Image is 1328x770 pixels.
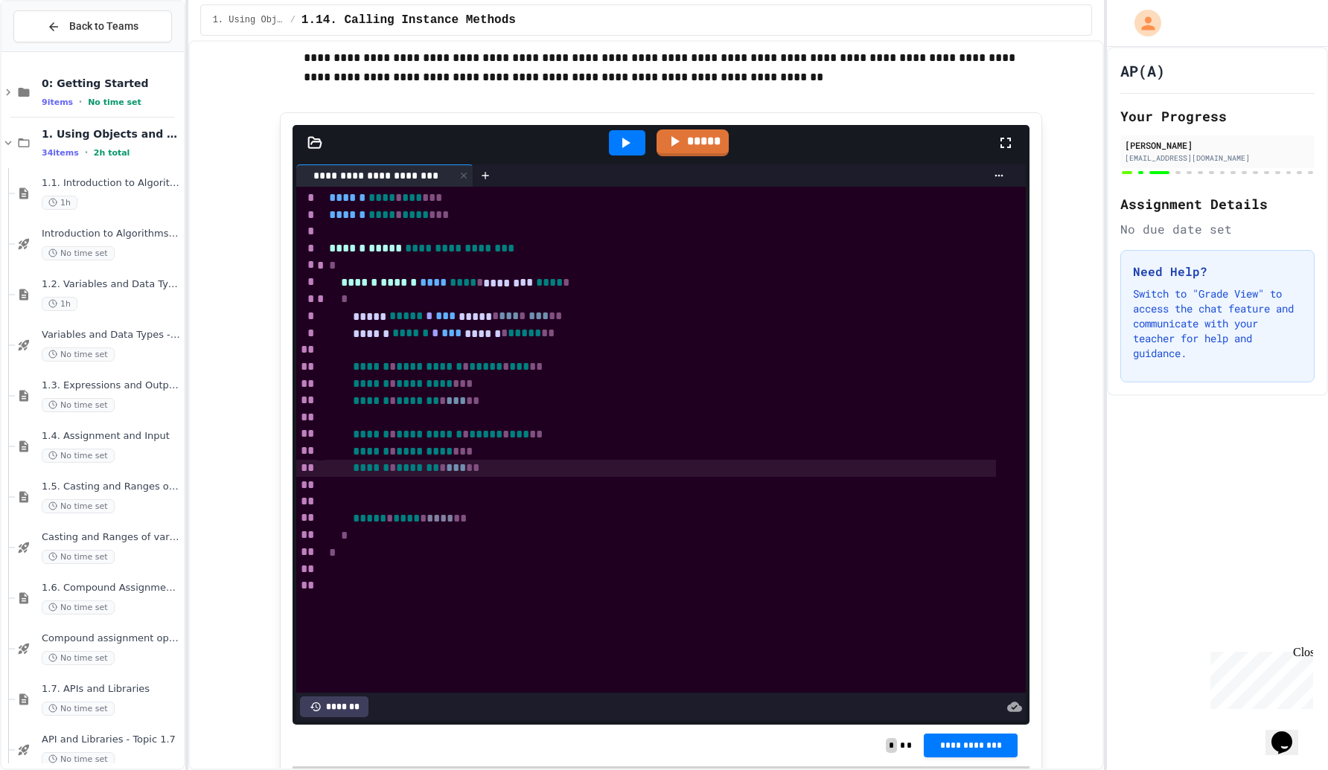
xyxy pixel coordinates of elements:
h2: Your Progress [1120,106,1315,126]
span: / [290,14,296,26]
span: Introduction to Algorithms, Programming, and Compilers [42,228,181,240]
span: 1.7. APIs and Libraries [42,683,181,696]
button: Back to Teams [13,10,172,42]
span: No time set [42,398,115,412]
iframe: chat widget [1204,646,1313,709]
span: 1. Using Objects and Methods [213,14,284,26]
span: 1.4. Assignment and Input [42,430,181,443]
span: No time set [42,702,115,716]
span: 1.14. Calling Instance Methods [301,11,516,29]
div: [EMAIL_ADDRESS][DOMAIN_NAME] [1125,153,1310,164]
span: 1.2. Variables and Data Types [42,278,181,291]
span: 1.3. Expressions and Output [New] [42,379,181,392]
p: Switch to "Grade View" to access the chat feature and communicate with your teacher for help and ... [1133,286,1302,361]
span: 2h total [94,148,130,158]
span: 1.5. Casting and Ranges of Values [42,481,181,493]
div: [PERSON_NAME] [1125,138,1310,152]
span: 9 items [42,97,73,107]
span: No time set [88,97,141,107]
span: API and Libraries - Topic 1.7 [42,734,181,746]
div: No due date set [1120,220,1315,238]
h2: Assignment Details [1120,193,1315,214]
div: Chat with us now!Close [6,6,103,94]
span: Variables and Data Types - Quiz [42,329,181,341]
span: 34 items [42,148,79,158]
span: 1h [42,196,77,210]
span: No time set [42,246,115,260]
span: No time set [42,499,115,513]
span: • [79,96,82,108]
span: 1.6. Compound Assignment Operators [42,582,181,594]
span: No time set [42,449,115,463]
span: Back to Teams [69,19,138,34]
div: My Account [1119,6,1165,40]
span: Compound assignment operators - Quiz [42,632,181,645]
h3: Need Help? [1133,263,1302,280]
span: Casting and Ranges of variables - Quiz [42,531,181,544]
span: No time set [42,550,115,564]
span: No time set [42,600,115,615]
iframe: chat widget [1265,710,1313,755]
span: • [85,147,88,158]
span: 1. Using Objects and Methods [42,127,181,141]
span: No time set [42,347,115,362]
span: 1.1. Introduction to Algorithms, Programming, and Compilers [42,177,181,190]
span: No time set [42,651,115,665]
span: No time set [42,752,115,766]
span: 0: Getting Started [42,77,181,90]
span: 1h [42,297,77,311]
h1: AP(A) [1120,60,1165,81]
